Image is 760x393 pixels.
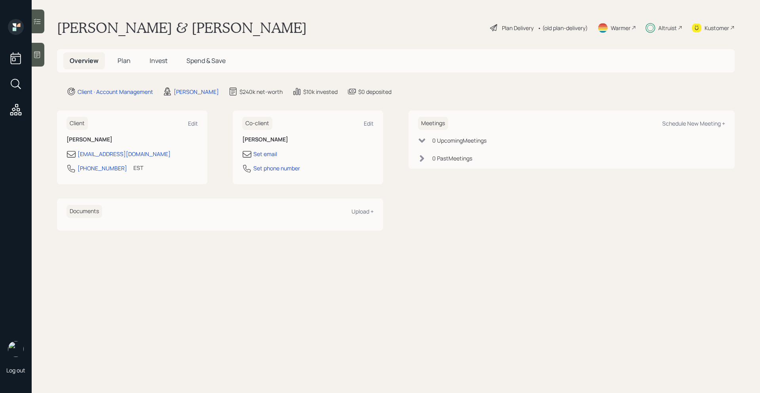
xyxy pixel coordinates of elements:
div: Edit [364,120,374,127]
div: 0 Past Meeting s [432,154,472,162]
img: michael-russo-headshot.png [8,341,24,357]
span: Plan [118,56,131,65]
h6: Co-client [242,117,272,130]
div: Schedule New Meeting + [662,120,725,127]
div: [EMAIL_ADDRESS][DOMAIN_NAME] [78,150,171,158]
div: Kustomer [705,24,729,32]
div: [PERSON_NAME] [174,88,219,96]
h6: [PERSON_NAME] [242,136,374,143]
div: Warmer [611,24,631,32]
h6: Documents [66,205,102,218]
h6: [PERSON_NAME] [66,136,198,143]
div: • (old plan-delivery) [538,24,588,32]
div: Set email [253,150,277,158]
h6: Client [66,117,88,130]
span: Overview [70,56,99,65]
div: Altruist [658,24,677,32]
h6: Meetings [418,117,448,130]
div: Edit [188,120,198,127]
div: Set phone number [253,164,300,172]
div: [PHONE_NUMBER] [78,164,127,172]
div: EST [133,164,143,172]
div: Log out [6,366,25,374]
div: $10k invested [303,88,338,96]
div: Upload + [351,208,374,215]
span: Spend & Save [186,56,226,65]
span: Invest [150,56,167,65]
h1: [PERSON_NAME] & [PERSON_NAME] [57,19,307,36]
div: 0 Upcoming Meeting s [432,136,486,145]
div: Plan Delivery [502,24,534,32]
div: $0 deposited [358,88,391,96]
div: Client · Account Management [78,88,153,96]
div: $240k net-worth [239,88,283,96]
